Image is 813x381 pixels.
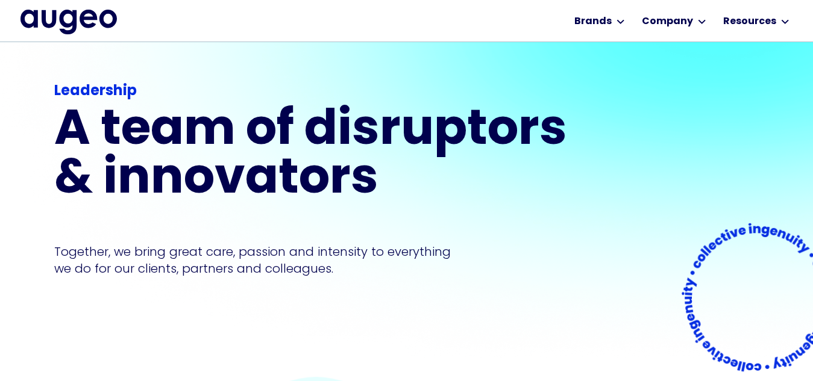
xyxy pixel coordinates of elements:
[723,14,776,29] div: Resources
[574,14,612,29] div: Brands
[54,107,575,205] h1: A team of disruptors & innovators
[54,81,575,102] div: Leadership
[20,10,117,34] a: home
[54,243,469,277] p: Together, we bring great care, passion and intensity to everything we do for our clients, partner...
[20,10,117,34] img: Augeo's full logo in midnight blue.
[642,14,693,29] div: Company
